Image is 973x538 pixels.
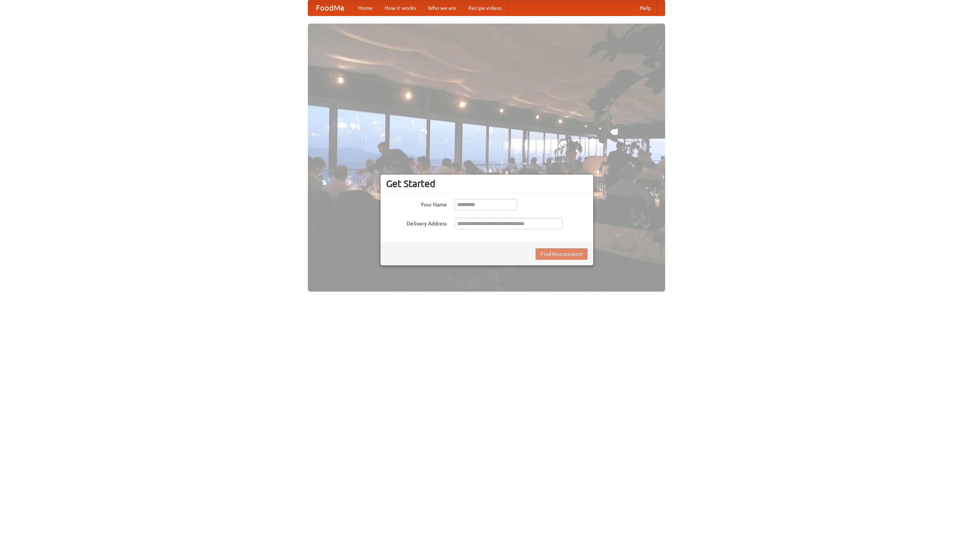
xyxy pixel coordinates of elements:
label: Your Name [386,199,447,208]
button: Find Restaurants! [536,248,588,260]
label: Delivery Address [386,218,447,227]
h3: Get Started [386,178,588,189]
a: FoodMe [308,0,352,16]
a: How it works [379,0,422,16]
a: Help [634,0,657,16]
a: Recipe videos [462,0,508,16]
a: Who we are [422,0,462,16]
a: Home [352,0,379,16]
